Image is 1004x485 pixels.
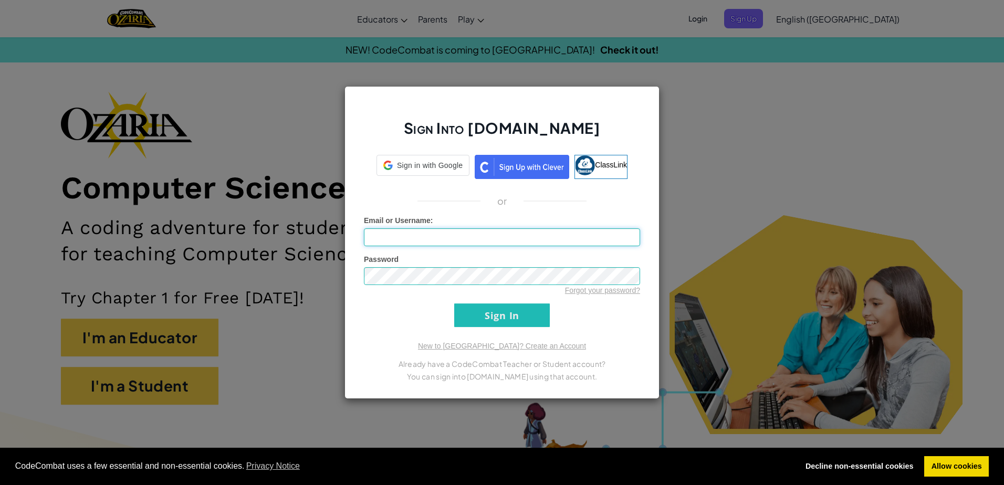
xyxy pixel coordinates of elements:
span: CodeCombat uses a few essential and non-essential cookies. [15,458,790,474]
label: : [364,215,433,226]
div: Sign in with Google [376,155,469,176]
span: ClassLink [595,161,627,169]
span: Email or Username [364,216,431,225]
a: learn more about cookies [245,458,302,474]
a: allow cookies [924,456,989,477]
p: or [497,195,507,207]
input: Sign In [454,303,550,327]
a: New to [GEOGRAPHIC_DATA]? Create an Account [418,342,586,350]
span: Password [364,255,399,263]
img: classlink-logo-small.png [575,155,595,175]
img: clever_sso_button@2x.png [475,155,569,179]
a: Sign in with Google [376,155,469,179]
span: Sign in with Google [397,160,463,171]
a: deny cookies [798,456,921,477]
p: You can sign into [DOMAIN_NAME] using that account. [364,370,640,383]
p: Already have a CodeCombat Teacher or Student account? [364,357,640,370]
h2: Sign Into [DOMAIN_NAME] [364,118,640,149]
a: Forgot your password? [565,286,640,294]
